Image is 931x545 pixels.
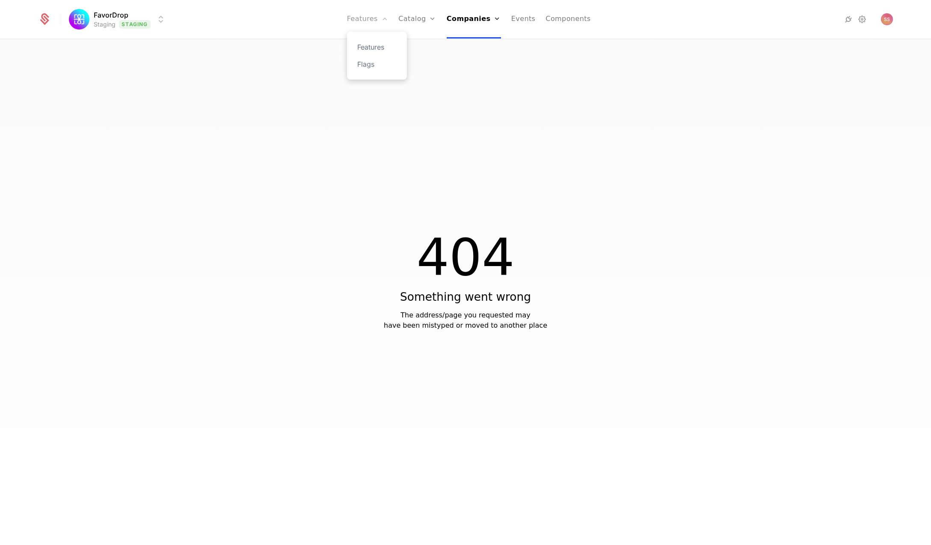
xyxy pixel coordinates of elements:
div: Something went wrong [400,288,531,305]
img: FavorDrop [69,9,89,30]
a: Features [357,42,397,52]
a: Flags [357,59,397,69]
img: Sarah Skillen [881,13,893,25]
span: FavorDrop [94,10,128,20]
div: The address/page you requested may have been mistyped or moved to another place [384,310,547,331]
button: Select environment [71,10,166,29]
div: Staging [94,20,116,29]
a: Settings [857,14,867,24]
span: Staging [119,20,150,29]
button: Open user button [881,13,893,25]
a: Integrations [843,14,854,24]
div: 404 [416,232,514,283]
